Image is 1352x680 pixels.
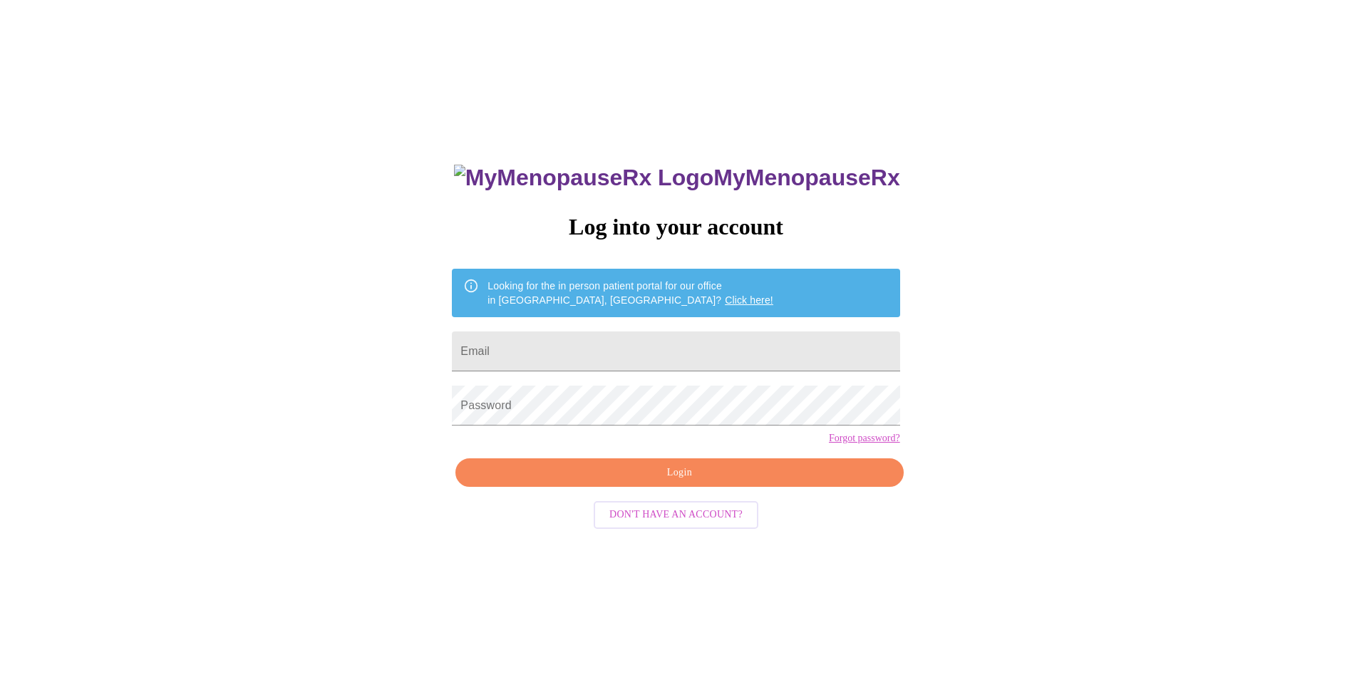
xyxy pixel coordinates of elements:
button: Don't have an account? [594,501,758,529]
h3: Log into your account [452,214,899,240]
img: MyMenopauseRx Logo [454,165,713,191]
div: Looking for the in person patient portal for our office in [GEOGRAPHIC_DATA], [GEOGRAPHIC_DATA]? [487,273,773,313]
button: Login [455,458,903,488]
span: Login [472,464,887,482]
a: Don't have an account? [590,508,762,520]
a: Forgot password? [829,433,900,444]
h3: MyMenopauseRx [454,165,900,191]
a: Click here! [725,294,773,306]
span: Don't have an account? [609,506,743,524]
